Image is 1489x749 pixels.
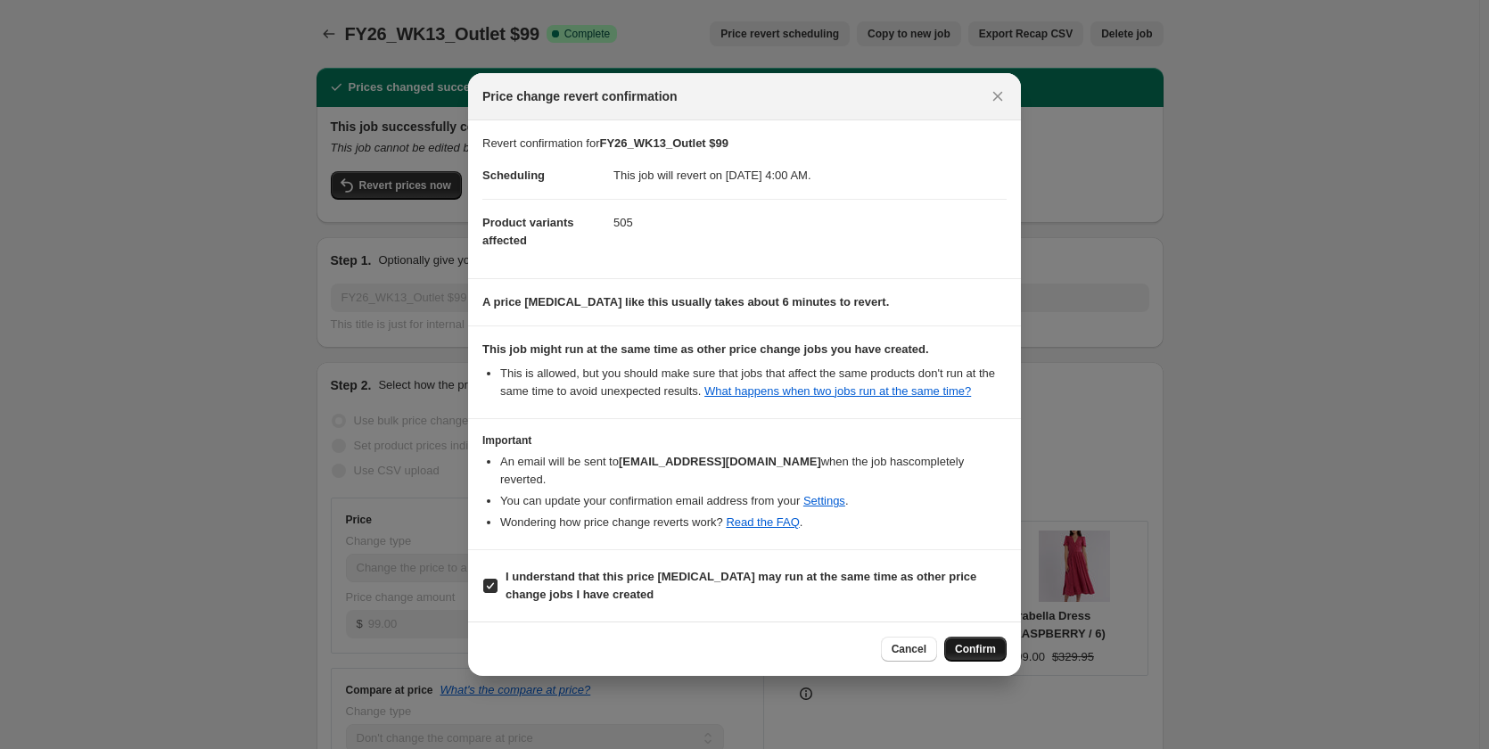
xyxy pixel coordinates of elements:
span: Price change revert confirmation [482,87,678,105]
b: A price [MEDICAL_DATA] like this usually takes about 6 minutes to revert. [482,295,889,309]
b: [EMAIL_ADDRESS][DOMAIN_NAME] [619,455,821,468]
li: This is allowed, but you should make sure that jobs that affect the same products don ' t run at ... [500,365,1007,400]
p: Revert confirmation for [482,135,1007,152]
span: Confirm [955,642,996,656]
b: I understand that this price [MEDICAL_DATA] may run at the same time as other price change jobs I... [506,570,976,601]
dd: 505 [613,199,1007,246]
button: Close [985,84,1010,109]
a: Settings [803,494,845,507]
span: Product variants affected [482,216,574,247]
span: Cancel [892,642,926,656]
dd: This job will revert on [DATE] 4:00 AM. [613,152,1007,199]
span: Scheduling [482,169,545,182]
button: Confirm [944,637,1007,662]
a: Read the FAQ [726,515,799,529]
b: FY26_WK13_Outlet $99 [600,136,729,150]
li: You can update your confirmation email address from your . [500,492,1007,510]
a: What happens when two jobs run at the same time? [704,384,971,398]
button: Cancel [881,637,937,662]
h3: Important [482,433,1007,448]
li: An email will be sent to when the job has completely reverted . [500,453,1007,489]
li: Wondering how price change reverts work? . [500,514,1007,531]
b: This job might run at the same time as other price change jobs you have created. [482,342,929,356]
